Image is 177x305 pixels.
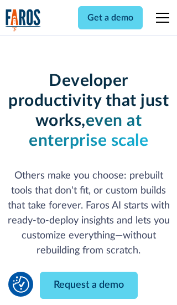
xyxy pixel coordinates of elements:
img: Revisit consent button [13,276,29,293]
a: home [6,9,41,32]
strong: even at enterprise scale [29,113,148,149]
button: Cookie Settings [13,276,29,293]
a: Request a demo [40,272,138,299]
p: Others make you choose: prebuilt tools that don't fit, or custom builds that take forever. Faros ... [6,169,172,258]
a: Get a demo [78,6,143,29]
div: menu [149,4,171,31]
strong: Developer productivity that just works, [8,73,169,129]
img: Logo of the analytics and reporting company Faros. [6,9,41,32]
